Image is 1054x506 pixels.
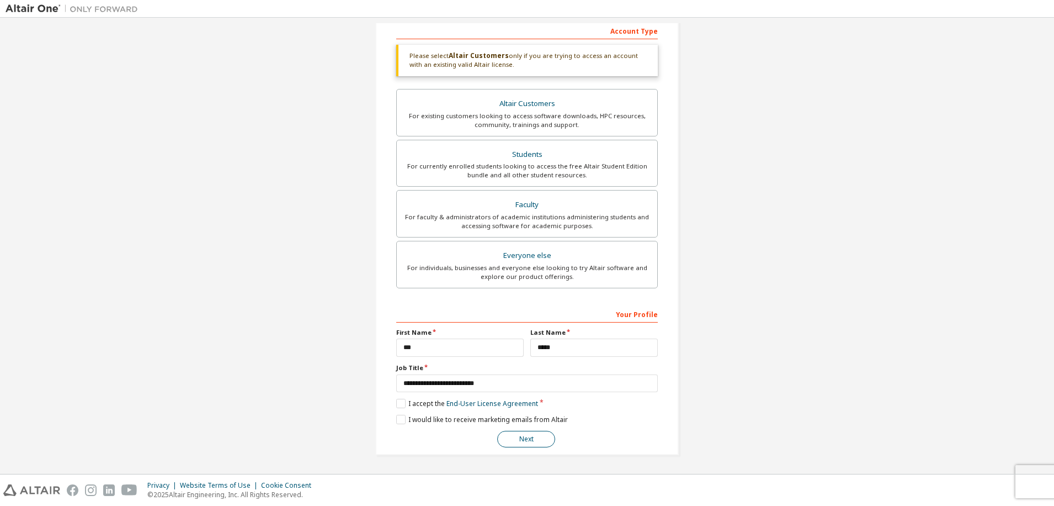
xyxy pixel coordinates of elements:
[403,263,651,281] div: For individuals, businesses and everyone else looking to try Altair software and explore our prod...
[403,96,651,112] div: Altair Customers
[396,415,568,424] label: I would like to receive marketing emails from Altair
[449,51,509,60] b: Altair Customers
[403,197,651,213] div: Faculty
[530,328,658,337] label: Last Name
[180,481,261,490] div: Website Terms of Use
[67,484,78,496] img: facebook.svg
[3,484,60,496] img: altair_logo.svg
[396,363,658,372] label: Job Title
[403,213,651,230] div: For faculty & administrators of academic institutions administering students and accessing softwa...
[147,490,318,499] p: © 2025 Altair Engineering, Inc. All Rights Reserved.
[396,305,658,323] div: Your Profile
[6,3,143,14] img: Altair One
[261,481,318,490] div: Cookie Consent
[396,328,524,337] label: First Name
[403,162,651,180] div: For currently enrolled students looking to access the free Altair Student Edition bundle and all ...
[403,248,651,263] div: Everyone else
[396,22,658,39] div: Account Type
[403,147,651,162] div: Students
[497,431,555,447] button: Next
[121,484,137,496] img: youtube.svg
[103,484,115,496] img: linkedin.svg
[403,112,651,129] div: For existing customers looking to access software downloads, HPC resources, community, trainings ...
[85,484,97,496] img: instagram.svg
[446,399,538,408] a: End-User License Agreement
[147,481,180,490] div: Privacy
[396,45,658,76] div: Please select only if you are trying to access an account with an existing valid Altair license.
[396,399,538,408] label: I accept the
